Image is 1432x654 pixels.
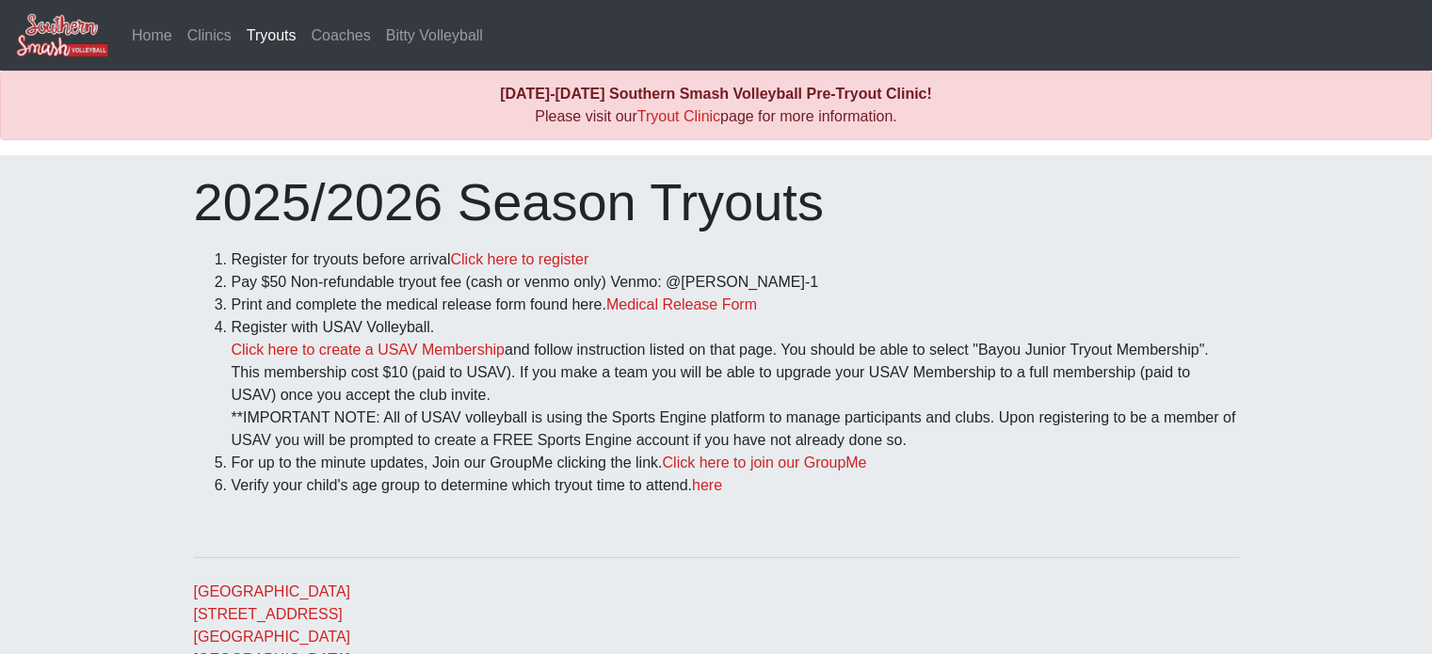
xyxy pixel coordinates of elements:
a: Click here to join our GroupMe [663,455,867,471]
a: Medical Release Form [606,296,757,312]
li: Print and complete the medical release form found here. [232,294,1239,316]
a: Click here to create a USAV Membership [232,342,505,358]
a: Bitty Volleyball [378,17,491,55]
li: Register with USAV Volleyball. and follow instruction listed on that page. You should be able to ... [232,316,1239,452]
a: Home [124,17,180,55]
li: Verify your child's age group to determine which tryout time to attend. [232,474,1239,497]
img: Southern Smash Volleyball [15,12,109,58]
a: Clinics [180,17,239,55]
b: [DATE]-[DATE] Southern Smash Volleyball Pre-Tryout Clinic! [500,86,932,102]
a: Tryouts [239,17,304,55]
li: Register for tryouts before arrival [232,248,1239,271]
h1: 2025/2026 Season Tryouts [194,170,1239,233]
a: Tryout Clinic [637,108,720,124]
a: Coaches [304,17,378,55]
a: here [692,477,722,493]
li: For up to the minute updates, Join our GroupMe clicking the link. [232,452,1239,474]
li: Pay $50 Non-refundable tryout fee (cash or venmo only) Venmo: @[PERSON_NAME]-1 [232,271,1239,294]
a: Click here to register [450,251,588,267]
